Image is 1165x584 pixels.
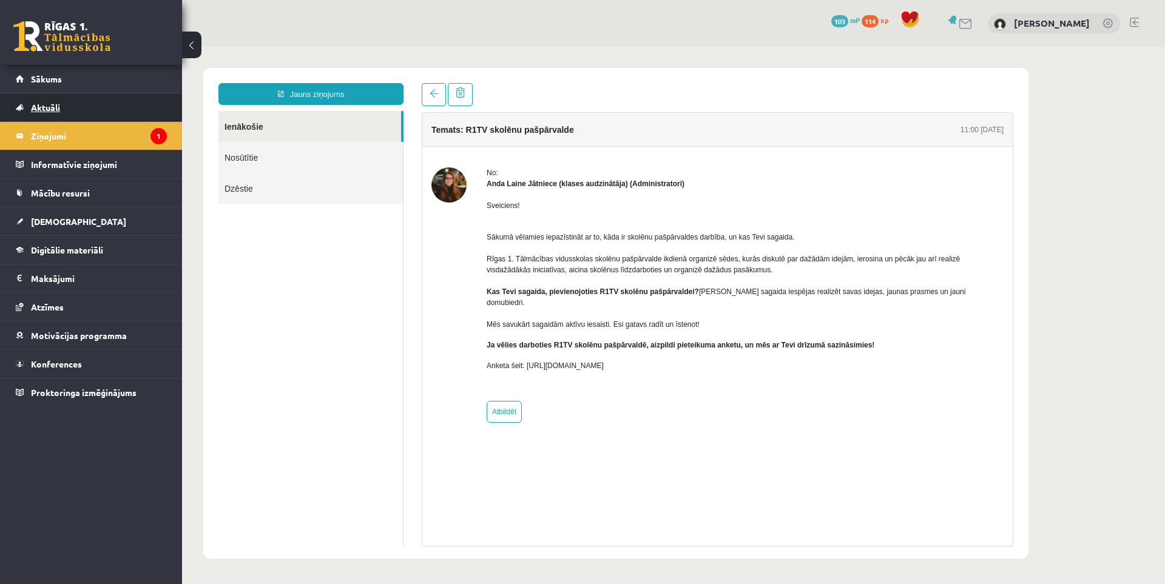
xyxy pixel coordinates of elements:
a: Motivācijas programma [16,321,167,349]
a: 114 xp [862,15,894,25]
a: Digitālie materiāli [16,236,167,264]
span: 114 [862,15,879,27]
span: Atzīmes [31,301,64,312]
legend: Informatīvie ziņojumi [31,150,167,178]
strong: Kas Tevi sagaida, pievienojoties R1TV skolēnu pašpārvaldei? [305,241,517,249]
legend: Maksājumi [31,264,167,292]
span: xp [880,15,888,25]
div: 11:00 [DATE] [778,78,822,89]
img: Gintars Grīviņš [994,18,1006,30]
a: Dzēstie [36,126,221,157]
p: Sākumā vēlamies iepazīstināt ar to, kāda ir skolēnu pašpārvaldes darbība, un kas Tevi sagaida. Rī... [305,174,822,283]
a: Ienākošie [36,64,219,95]
div: No: [305,121,822,132]
a: Atbildēt [305,354,340,376]
a: Proktoringa izmēģinājums [16,378,167,406]
span: Mācību resursi [31,187,90,198]
a: Informatīvie ziņojumi [16,150,167,178]
span: Motivācijas programma [31,330,127,341]
i: 1 [150,128,167,144]
a: [PERSON_NAME] [1014,17,1090,29]
a: Aktuāli [16,93,167,121]
a: Atzīmes [16,293,167,321]
span: 103 [831,15,848,27]
p: Sveiciens! [305,153,822,164]
span: Sākums [31,73,62,84]
p: Anketa šeit: [URL][DOMAIN_NAME] [305,314,822,324]
a: Mācību resursi [16,179,167,207]
span: Konferences [31,358,82,369]
span: [DEMOGRAPHIC_DATA] [31,216,126,227]
span: mP [850,15,860,25]
h4: Temats: R1TV skolēnu pašpārvalde [249,78,392,88]
a: [DEMOGRAPHIC_DATA] [16,207,167,235]
a: Rīgas 1. Tālmācības vidusskola [13,21,110,52]
a: Ziņojumi1 [16,122,167,150]
strong: Anda Laine Jātniece (klases audzinātāja) (Administratori) [305,133,502,141]
img: Anda Laine Jātniece (klases audzinātāja) [249,121,285,156]
legend: Ziņojumi [31,122,167,150]
a: Nosūtītie [36,95,221,126]
span: Digitālie materiāli [31,244,103,255]
b: Ja vēlies darboties R1TV skolēnu pašpārvaldē, aizpildi pieteikuma anketu, un mēs ar Tevi drīzumā ... [305,294,692,303]
a: Sākums [16,65,167,93]
a: Jauns ziņojums [36,36,221,58]
a: Maksājumi [16,264,167,292]
span: Proktoringa izmēģinājums [31,387,137,398]
span: Aktuāli [31,102,60,113]
a: Konferences [16,350,167,378]
a: 103 mP [831,15,860,25]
